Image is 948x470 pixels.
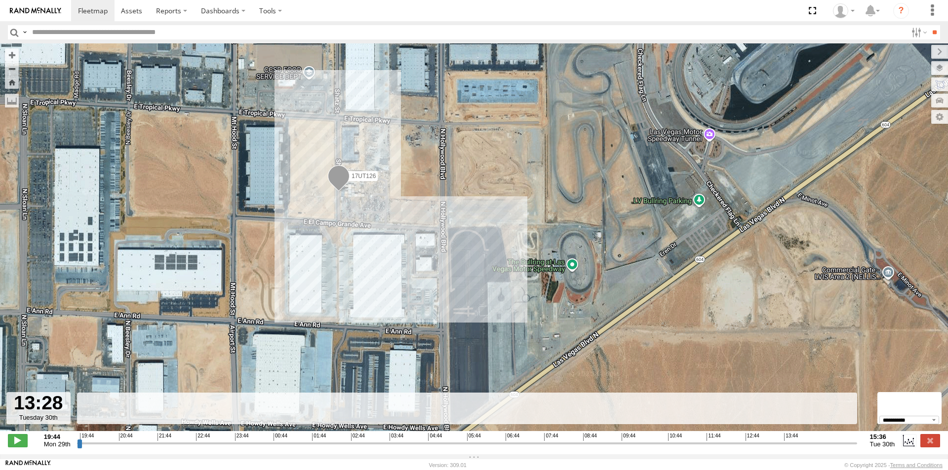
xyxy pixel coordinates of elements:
[429,462,467,468] div: Version: 309.01
[5,75,19,89] button: Zoom Home
[274,433,287,441] span: 00:44
[196,433,210,441] span: 22:44
[10,7,61,14] img: rand-logo.svg
[5,94,19,108] label: Measure
[352,172,376,179] span: 17UT126
[890,462,943,468] a: Terms and Conditions
[351,433,365,441] span: 02:44
[583,433,597,441] span: 08:44
[622,433,635,441] span: 09:44
[158,433,171,441] span: 21:44
[844,462,943,468] div: © Copyright 2025 -
[746,433,759,441] span: 12:44
[119,433,133,441] span: 20:44
[8,434,28,447] label: Play/Stop
[235,433,249,441] span: 23:44
[5,460,51,470] a: Visit our Website
[80,433,94,441] span: 19:44
[668,433,682,441] span: 10:44
[390,433,403,441] span: 03:44
[5,62,19,75] button: Zoom out
[544,433,558,441] span: 07:44
[428,433,442,441] span: 04:44
[784,433,798,441] span: 13:44
[870,433,895,440] strong: 15:36
[44,433,71,440] strong: 19:44
[312,433,326,441] span: 01:44
[870,440,895,448] span: Tue 30th Sep 2025
[707,433,720,441] span: 11:44
[920,434,940,447] label: Close
[5,48,19,62] button: Zoom in
[467,433,481,441] span: 05:44
[506,433,519,441] span: 06:44
[908,25,929,39] label: Search Filter Options
[931,110,948,124] label: Map Settings
[44,440,71,448] span: Mon 29th Sep 2025
[21,25,29,39] label: Search Query
[893,3,909,19] i: ?
[829,3,858,18] div: Carlos Vazquez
